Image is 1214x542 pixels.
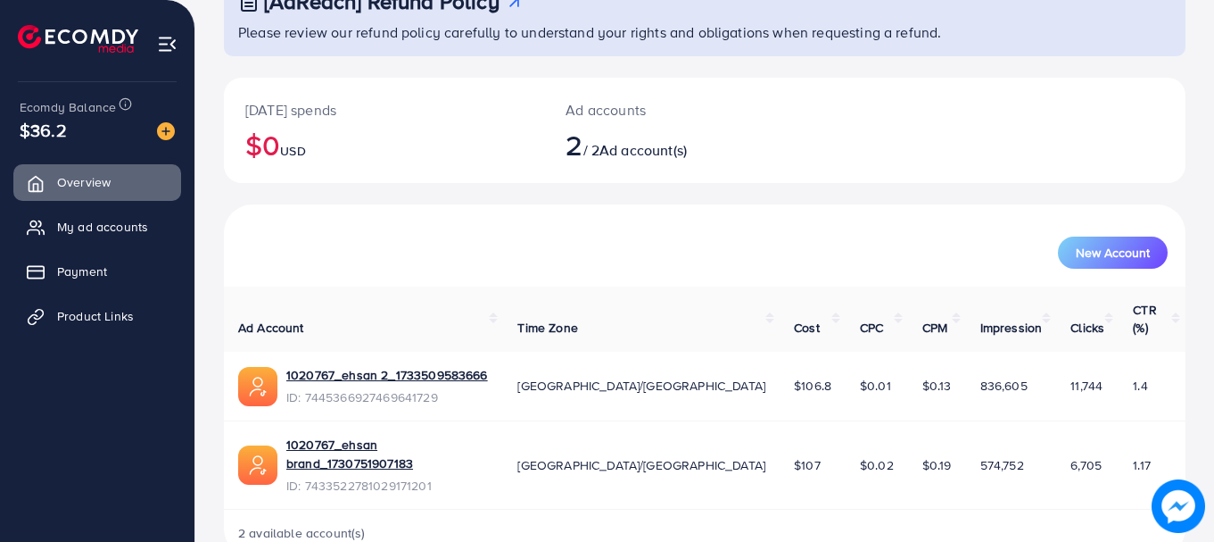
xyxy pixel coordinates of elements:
[922,377,952,395] span: $0.13
[1076,246,1150,259] span: New Account
[566,99,764,121] p: Ad accounts
[20,117,67,143] span: $36.2
[286,366,488,384] a: 1020767_ehsan 2_1733509583666
[980,456,1024,474] span: 574,752
[1070,377,1103,395] span: 11,744
[18,25,138,53] img: logo
[13,254,181,289] a: Payment
[13,298,181,334] a: Product Links
[157,34,178,54] img: menu
[157,122,175,140] img: image
[238,446,277,485] img: ic-ads-acc.e4c84228.svg
[238,367,277,406] img: ic-ads-acc.e4c84228.svg
[238,21,1175,43] p: Please review our refund policy carefully to understand your rights and obligations when requesti...
[794,319,820,337] span: Cost
[566,128,764,162] h2: / 2
[517,319,577,337] span: Time Zone
[1133,377,1147,395] span: 1.4
[57,218,148,236] span: My ad accounts
[286,388,488,406] span: ID: 7445366927469641729
[980,377,1028,395] span: 836,605
[245,99,523,121] p: [DATE] spends
[860,456,894,474] span: $0.02
[1070,319,1104,337] span: Clicks
[57,307,134,325] span: Product Links
[1070,456,1102,474] span: 6,705
[1154,482,1203,531] img: image
[517,377,765,395] span: [GEOGRAPHIC_DATA]/[GEOGRAPHIC_DATA]
[20,98,116,116] span: Ecomdy Balance
[286,436,489,472] a: 1020767_ehsan brand_1730751907183
[860,377,891,395] span: $0.01
[13,164,181,200] a: Overview
[57,173,111,191] span: Overview
[57,263,107,280] span: Payment
[794,456,821,474] span: $107
[517,456,765,474] span: [GEOGRAPHIC_DATA]/[GEOGRAPHIC_DATA]
[794,377,831,395] span: $106.8
[860,319,883,337] span: CPC
[238,319,304,337] span: Ad Account
[566,124,582,165] span: 2
[922,319,947,337] span: CPM
[1133,456,1151,474] span: 1.17
[922,456,952,474] span: $0.19
[286,477,489,495] span: ID: 7433522781029171201
[245,128,523,162] h2: $0
[1058,237,1168,269] button: New Account
[13,209,181,245] a: My ad accounts
[280,142,305,160] span: USD
[1133,301,1156,337] span: CTR (%)
[238,524,366,542] span: 2 available account(s)
[980,319,1043,337] span: Impression
[599,140,687,160] span: Ad account(s)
